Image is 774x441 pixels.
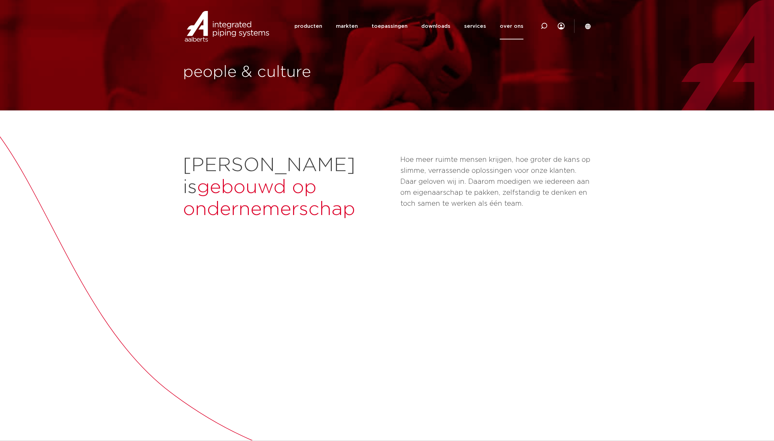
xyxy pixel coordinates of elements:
a: services [464,13,486,39]
span: gebouwd op ondernemerschap [183,178,355,219]
a: markten [336,13,358,39]
nav: Menu [294,13,523,39]
h2: [PERSON_NAME] is [183,154,394,220]
a: producten [294,13,322,39]
a: downloads [421,13,450,39]
p: Hoe meer ruimte mensen krijgen, hoe groter de kans op slimme, verrassende oplossingen voor onze k... [400,154,591,209]
a: toepassingen [372,13,408,39]
h1: people & culture [183,61,384,83]
a: over ons [500,13,523,39]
